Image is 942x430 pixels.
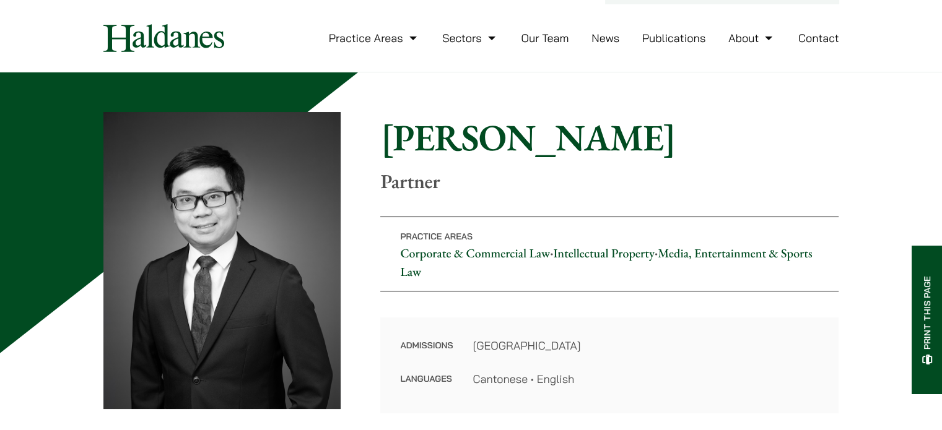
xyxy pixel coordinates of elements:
[591,31,619,45] a: News
[642,31,706,45] a: Publications
[400,371,453,387] dt: Languages
[728,31,775,45] a: About
[400,337,453,371] dt: Admissions
[473,371,819,387] dd: Cantonese • English
[329,31,420,45] a: Practice Areas
[380,217,839,291] p: • •
[400,245,550,261] a: Corporate & Commercial Law
[380,115,839,160] h1: [PERSON_NAME]
[400,231,473,242] span: Practice Areas
[380,170,839,193] p: Partner
[473,337,819,354] dd: [GEOGRAPHIC_DATA]
[400,245,812,280] a: Media, Entertainment & Sports Law
[103,24,224,52] img: Logo of Haldanes
[521,31,569,45] a: Our Team
[553,245,655,261] a: Intellectual Property
[442,31,498,45] a: Sectors
[798,31,839,45] a: Contact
